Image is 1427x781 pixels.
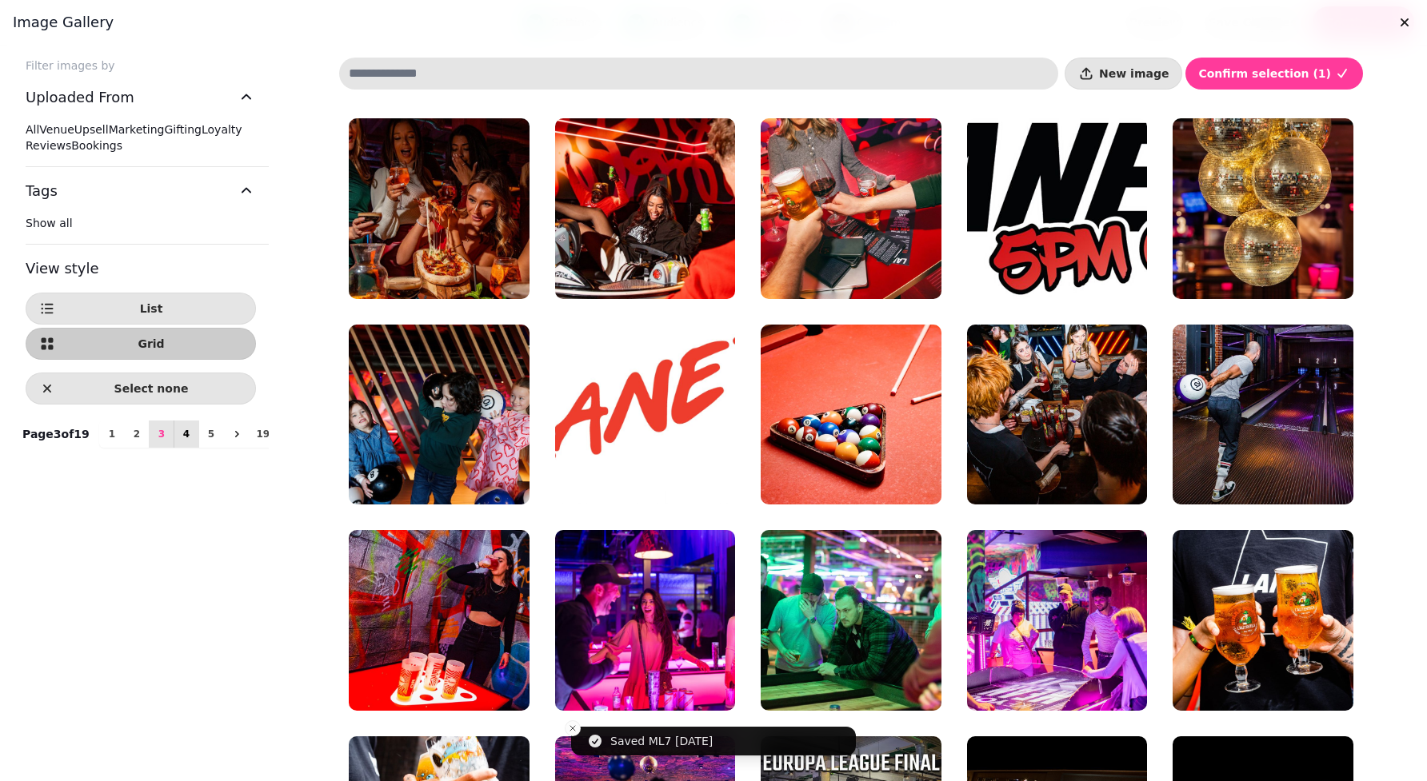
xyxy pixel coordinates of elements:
span: List [60,303,242,314]
span: 5 [205,429,218,439]
img: LSP_Lane7_2_LSP6201.jpg [761,325,941,505]
button: Uploaded From [26,74,256,122]
span: 2 [130,429,143,439]
button: Tags [26,167,256,215]
img: Camden_Interiors-60_8inch.jpg [1173,118,1353,299]
img: LSP_Lane7_2_LSP6056.jpg [349,530,530,711]
h3: Image gallery [13,13,1414,32]
button: New image [1065,58,1182,90]
span: Gifting [164,123,202,136]
span: New image [1099,68,1169,79]
img: LSP_Lane7_1_LSP2064.jpg [1173,530,1353,711]
img: 69-0D7A0603.jpg [967,530,1148,711]
div: Tags [26,215,256,244]
span: Loyalty [202,123,242,136]
button: List [26,293,256,325]
span: Upsell [74,123,109,136]
button: 5 [198,420,224,448]
span: 19 [257,429,270,439]
span: Bookings [71,139,122,152]
p: Page 3 of 19 [16,426,96,442]
button: 1 [99,420,125,448]
button: next [223,420,250,448]
button: 4 [174,420,199,448]
div: Uploaded From [26,122,256,166]
img: LSP_Lane7_2_LSP5869.jpg [1173,325,1353,505]
span: Confirm selection ( 1 ) [1198,68,1331,79]
img: PHOTO-2025-06-04-19-59-19 3.jpg [349,118,530,299]
label: Filter images by [13,58,269,74]
button: Select none [26,373,256,404]
span: 1 [106,429,118,439]
button: 2 [124,420,150,448]
span: All [26,123,39,136]
span: 4 [180,429,193,439]
button: 3 [149,420,174,448]
img: RT-92.jpg [761,118,941,299]
span: 3 [155,429,168,439]
img: LSP_Lane7_2_LSP6021.jpg [967,325,1148,505]
span: Reviews [26,139,71,152]
img: PHOTO-2025-06-04-19-59-19 2.jpg [555,118,736,299]
span: Select none [60,383,242,394]
h3: View style [26,257,256,280]
img: Lane7Edinburgh-772-large-2.jpg [761,530,941,711]
span: Show all [26,217,73,229]
span: Marketing [109,123,165,136]
span: Grid [60,338,242,349]
img: 5392-0068.jpg [349,325,530,505]
img: Lane7_5pmClubLogo 4.png [967,118,1148,299]
nav: Pagination [99,420,276,448]
span: Venue [39,123,74,136]
button: 19 [250,420,276,448]
img: DSC09148-Enhanced-NR.jpg [555,530,736,711]
button: Grid [26,328,256,360]
button: Confirm selection (1) [1185,58,1363,90]
img: NewcastleGateLogo_WhiteSansJC.png [555,325,736,505]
